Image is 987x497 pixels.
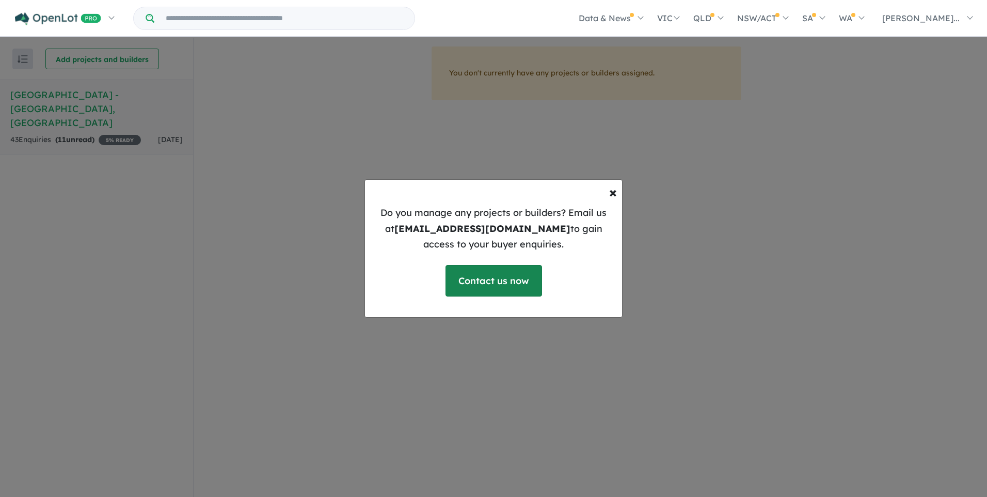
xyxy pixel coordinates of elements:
a: Contact us now [445,265,542,297]
p: Do you manage any projects or builders? Email us at to gain access to your buyer enquiries. [373,205,614,253]
span: × [609,183,617,201]
input: Try estate name, suburb, builder or developer [156,7,412,29]
span: [PERSON_NAME]... [882,13,960,23]
img: Openlot PRO Logo White [15,12,101,25]
b: [EMAIL_ADDRESS][DOMAIN_NAME] [394,223,570,235]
